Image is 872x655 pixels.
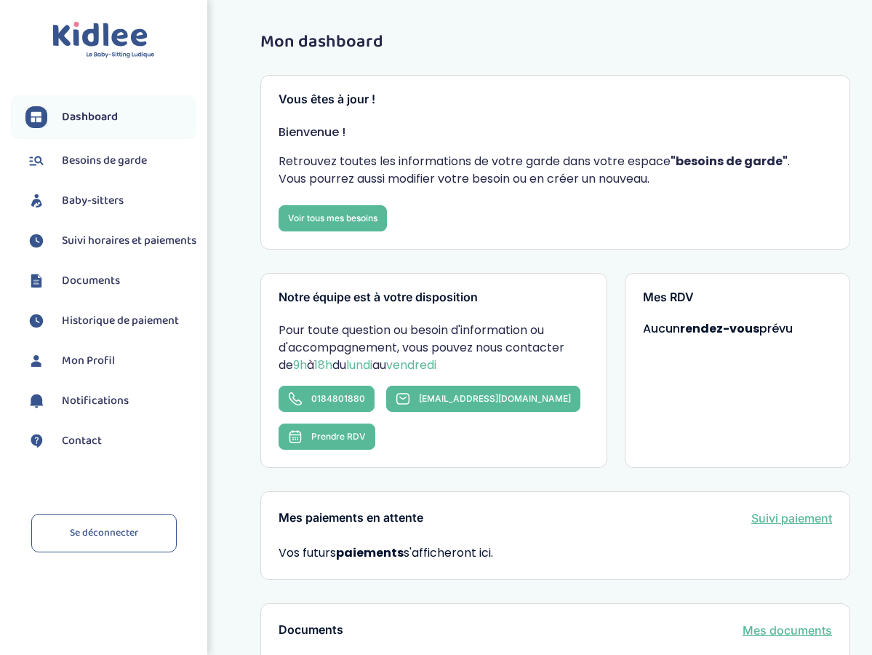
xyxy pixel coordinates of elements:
a: Historique de paiement [25,310,196,332]
img: documents.svg [25,270,47,292]
span: [EMAIL_ADDRESS][DOMAIN_NAME] [419,393,571,404]
img: profil.svg [25,350,47,372]
a: Documents [25,270,196,292]
strong: rendez-vous [680,320,759,337]
a: 0184801880 [279,386,375,412]
span: 18h [314,357,332,373]
img: suivihoraire.svg [25,230,47,252]
span: Notifications [62,392,129,410]
a: Suivi paiement [751,509,832,527]
a: Notifications [25,390,196,412]
span: Vos futurs s'afficheront ici. [279,544,493,561]
a: Voir tous mes besoins [279,205,387,231]
span: vendredi [386,357,436,373]
span: Suivi horaires et paiements [62,232,196,250]
img: logo.svg [52,22,155,59]
span: Besoins de garde [62,152,147,170]
a: [EMAIL_ADDRESS][DOMAIN_NAME] [386,386,580,412]
h3: Documents [279,624,343,637]
a: Besoins de garde [25,150,196,172]
p: Retrouvez toutes les informations de votre garde dans votre espace . Vous pourrez aussi modifier ... [279,153,832,188]
a: Mon Profil [25,350,196,372]
a: Contact [25,430,196,452]
a: Se déconnecter [31,514,177,552]
span: lundi [346,357,372,373]
a: Mes documents [743,622,832,639]
span: Documents [62,272,120,290]
img: suivihoraire.svg [25,310,47,332]
span: 0184801880 [311,393,365,404]
p: Pour toute question ou besoin d'information ou d'accompagnement, vous pouvez nous contacter de à ... [279,322,589,374]
span: Dashboard [62,108,118,126]
span: Prendre RDV [311,431,366,442]
h3: Notre équipe est à votre disposition [279,291,589,304]
img: contact.svg [25,430,47,452]
span: Aucun prévu [643,320,793,337]
h1: Mon dashboard [260,33,850,52]
img: notification.svg [25,390,47,412]
button: Prendre RDV [279,424,375,450]
span: 9h [293,357,307,373]
a: Baby-sitters [25,190,196,212]
img: babysitters.svg [25,190,47,212]
h3: Mes paiements en attente [279,512,423,525]
span: Historique de paiement [62,312,179,330]
span: Mon Profil [62,352,115,370]
img: dashboard.svg [25,106,47,128]
h3: Vous êtes à jour ! [279,93,832,106]
strong: paiements [336,544,404,561]
a: Dashboard [25,106,196,128]
h3: Mes RDV [643,291,832,304]
img: besoin.svg [25,150,47,172]
strong: "besoins de garde" [671,153,788,170]
span: Contact [62,432,102,450]
span: Baby-sitters [62,192,124,210]
a: Suivi horaires et paiements [25,230,196,252]
p: Bienvenue ! [279,124,832,141]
